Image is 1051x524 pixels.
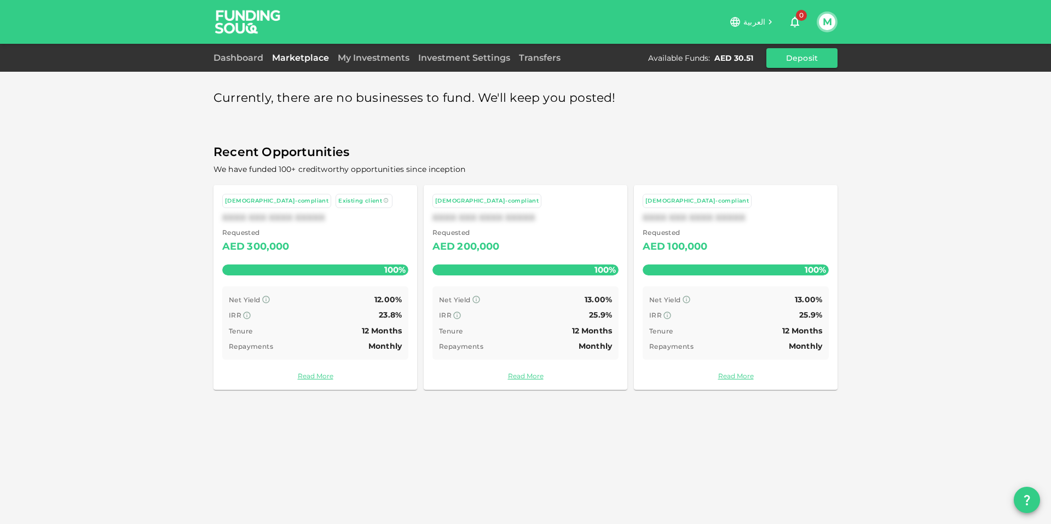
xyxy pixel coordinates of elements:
[796,10,807,21] span: 0
[634,185,838,390] a: [DEMOGRAPHIC_DATA]-compliantXXXX XXX XXXX XXXXX Requested AED100,000100% Net Yield 13.00% IRR 25....
[213,53,268,63] a: Dashboard
[457,238,499,256] div: 200,000
[819,14,835,30] button: M
[643,227,708,238] span: Requested
[213,185,417,390] a: [DEMOGRAPHIC_DATA]-compliant Existing clientXXXX XXX XXXX XXXXX Requested AED300,000100% Net Yiel...
[379,310,402,320] span: 23.8%
[213,88,616,109] span: Currently, there are no businesses to fund. We'll keep you posted!
[782,326,822,336] span: 12 Months
[229,327,252,335] span: Tenure
[222,212,408,223] div: XXXX XXX XXXX XXXXX
[247,238,289,256] div: 300,000
[222,371,408,381] a: Read More
[338,197,382,204] span: Existing client
[213,142,838,163] span: Recent Opportunities
[515,53,565,63] a: Transfers
[1014,487,1040,513] button: question
[784,11,806,33] button: 0
[766,48,838,68] button: Deposit
[435,197,539,206] div: [DEMOGRAPHIC_DATA]-compliant
[432,238,455,256] div: AED
[268,53,333,63] a: Marketplace
[432,371,619,381] a: Read More
[229,296,261,304] span: Net Yield
[645,197,749,206] div: [DEMOGRAPHIC_DATA]-compliant
[643,212,829,223] div: XXXX XXX XXXX XXXXX
[439,342,483,350] span: Repayments
[649,327,673,335] span: Tenure
[362,326,402,336] span: 12 Months
[222,227,290,238] span: Requested
[802,262,829,278] span: 100%
[333,53,414,63] a: My Investments
[432,227,500,238] span: Requested
[589,310,612,320] span: 25.9%
[648,53,710,64] div: Available Funds :
[795,295,822,304] span: 13.00%
[714,53,753,64] div: AED 30.51
[439,296,471,304] span: Net Yield
[225,197,328,206] div: [DEMOGRAPHIC_DATA]-compliant
[424,185,627,390] a: [DEMOGRAPHIC_DATA]-compliantXXXX XXX XXXX XXXXX Requested AED200,000100% Net Yield 13.00% IRR 25....
[439,311,452,319] span: IRR
[368,341,402,351] span: Monthly
[414,53,515,63] a: Investment Settings
[374,295,402,304] span: 12.00%
[649,296,681,304] span: Net Yield
[229,311,241,319] span: IRR
[643,238,665,256] div: AED
[799,310,822,320] span: 25.9%
[579,341,612,351] span: Monthly
[789,341,822,351] span: Monthly
[222,238,245,256] div: AED
[643,371,829,381] a: Read More
[592,262,619,278] span: 100%
[439,327,463,335] span: Tenure
[432,212,619,223] div: XXXX XXX XXXX XXXXX
[585,295,612,304] span: 13.00%
[229,342,273,350] span: Repayments
[213,164,465,174] span: We have funded 100+ creditworthy opportunities since inception
[743,17,765,27] span: العربية
[649,311,662,319] span: IRR
[572,326,612,336] span: 12 Months
[382,262,408,278] span: 100%
[667,238,707,256] div: 100,000
[649,342,694,350] span: Repayments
